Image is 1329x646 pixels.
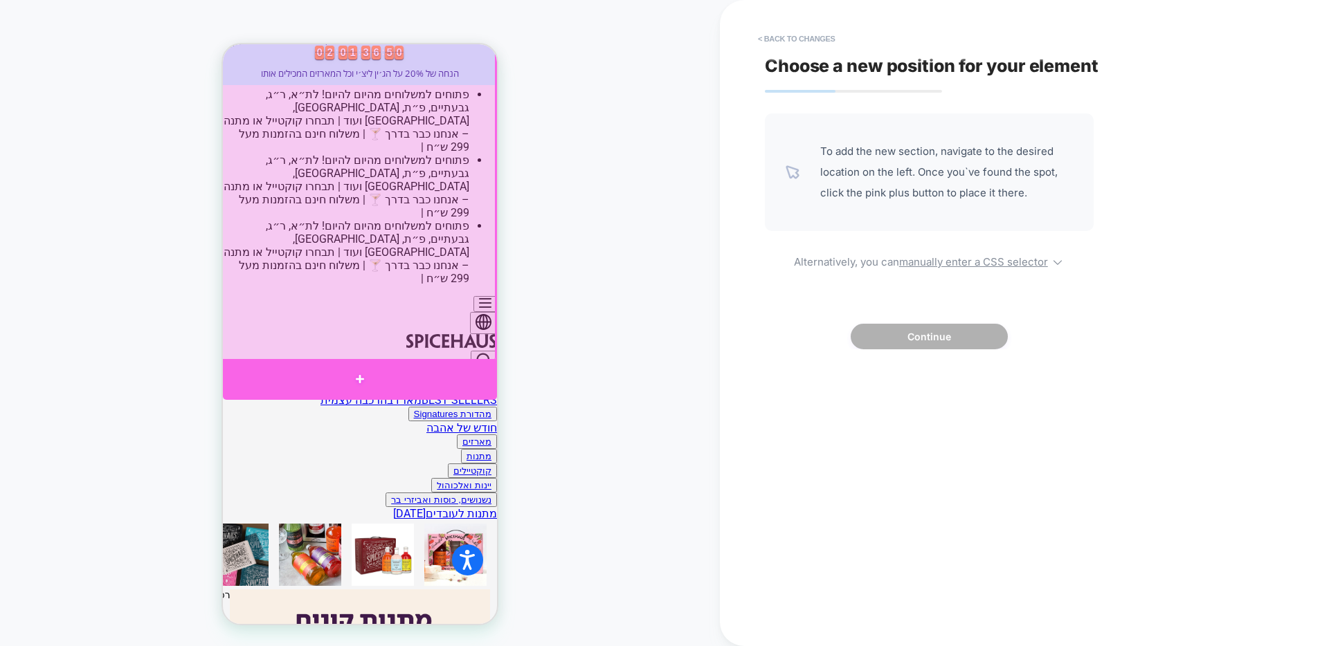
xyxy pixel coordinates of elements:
[201,479,264,542] a: מתנות
[199,349,274,362] a: BEST SELLERS
[765,55,1099,76] span: Choose a new position for your element
[62,537,114,564] a: Signatures
[230,421,269,432] a: קוקטיילים
[214,436,269,446] a: יינות ואלכוהול
[168,450,269,461] a: נשנושים, כוסות ואביזרי בר
[129,479,191,542] a: הכי נמכרים
[163,448,274,463] button: נשנושים, כוסות ואביזרי בר
[219,537,245,564] a: מתנות
[98,349,199,362] a: מארז בהרכבה עצמית
[238,405,274,419] button: מתנות
[786,165,799,179] img: pointer
[234,390,274,405] button: מארזים
[186,362,274,377] button: מהדורת Signatures
[820,141,1073,203] span: To add the new section, navigate to the desired location on the left. Once you`ve found the spot,...
[170,463,203,476] a: [DATE]
[239,392,269,403] a: מארזים
[225,419,274,434] button: קוקטיילים
[244,407,269,417] a: מתנות
[137,537,183,564] a: הכי נמכרים
[851,324,1008,349] button: Continue
[191,364,269,375] a: מהדורת Signatures
[751,28,842,50] button: < Back to changes
[203,463,274,476] a: מתנות לעובדים
[765,252,1094,268] span: Alternatively, you can
[208,434,274,448] button: יינות ואלכוהול
[204,377,274,390] a: חודש של אהבה
[899,255,1048,268] u: manually enter a CSS selector
[56,479,118,542] a: Signatures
